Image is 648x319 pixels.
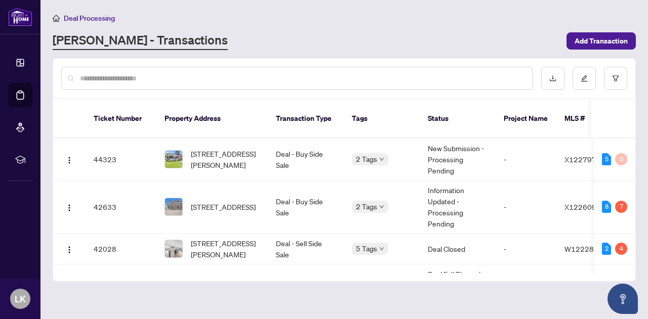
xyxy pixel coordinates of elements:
button: Add Transaction [566,32,636,50]
td: New Submission - Processing Pending [420,139,496,180]
span: Add Transaction [575,33,628,49]
div: 7 [615,201,627,213]
span: LK [15,292,26,306]
span: down [379,246,384,251]
td: - [496,180,556,234]
span: home [53,15,60,22]
button: download [541,67,564,90]
button: Logo [61,151,77,167]
td: Deal Fell Through - Pending Information [420,264,496,306]
span: edit [581,75,588,82]
div: 4 [615,243,627,255]
th: Ticket Number [86,99,156,139]
td: Deal - Buy Side Sale [268,264,344,306]
span: down [379,157,384,162]
img: thumbnail-img [165,240,182,257]
button: Open asap [607,284,638,314]
span: filter [612,75,619,82]
th: Status [420,99,496,139]
td: Deal - Sell Side Sale [268,234,344,264]
td: Deal - Buy Side Sale [268,180,344,234]
div: 0 [615,153,627,165]
span: download [549,75,556,82]
img: Logo [65,246,73,254]
span: [STREET_ADDRESS] [191,201,256,212]
div: 5 [602,153,611,165]
th: Transaction Type [268,99,344,139]
th: MLS # [556,99,617,139]
td: 42028 [86,234,156,264]
div: 8 [602,201,611,213]
button: Logo [61,241,77,257]
img: Logo [65,204,73,212]
span: [STREET_ADDRESS][PERSON_NAME] [191,238,260,260]
th: Tags [344,99,420,139]
td: Deal - Buy Side Sale [268,139,344,180]
td: 44323 [86,139,156,180]
span: Deal Processing [64,14,115,23]
img: Logo [65,156,73,164]
span: X12279767 [564,155,605,164]
td: Information Updated - Processing Pending [420,180,496,234]
span: 2 Tags [356,153,377,165]
th: Property Address [156,99,268,139]
td: - [496,264,556,306]
td: - [496,139,556,180]
button: edit [573,67,596,90]
img: thumbnail-img [165,198,182,215]
td: 40956 [86,264,156,306]
span: X12260984 [564,202,605,211]
td: Deal Closed [420,234,496,264]
span: W12228374 [564,244,607,253]
span: down [379,204,384,209]
span: 5 Tags [356,243,377,254]
button: Logo [61,199,77,215]
img: thumbnail-img [165,151,182,168]
td: - [496,234,556,264]
img: logo [8,8,32,26]
button: filter [604,67,627,90]
td: 42633 [86,180,156,234]
span: 2 Tags [356,201,377,212]
div: 2 [602,243,611,255]
a: [PERSON_NAME] - Transactions [53,32,228,50]
th: Project Name [496,99,556,139]
span: [STREET_ADDRESS][PERSON_NAME] [191,148,260,170]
